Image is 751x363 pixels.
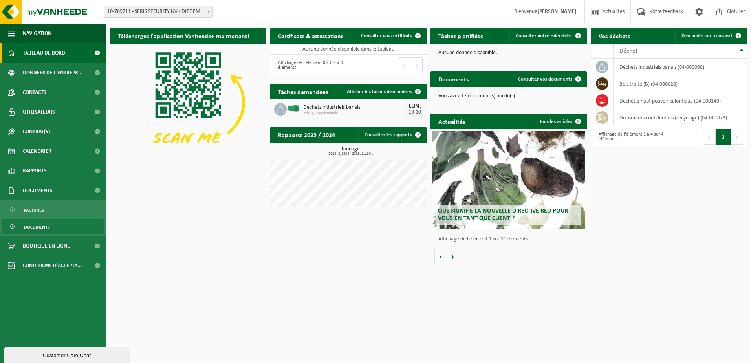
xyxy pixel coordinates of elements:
[23,161,47,181] span: Rapports
[23,122,50,141] span: Contrat(s)
[2,219,104,234] a: Documents
[619,48,637,54] span: Déchet
[703,129,716,145] button: Previous
[675,28,746,44] a: Demander un transport
[23,24,51,43] span: Navigation
[430,114,473,129] h2: Actualités
[347,89,412,94] span: Afficher les tâches demandées
[731,129,743,145] button: Next
[110,28,257,43] h2: Téléchargez l'application Vanheede+ maintenant!
[614,59,747,75] td: déchets industriels banals (04-000008)
[438,50,579,56] p: Aucune donnée disponible.
[434,249,447,264] button: Vorige
[23,236,70,256] span: Boutique en ligne
[274,147,427,156] h3: Tonnage
[358,127,426,143] a: Consulter les rapports
[110,44,266,161] img: Download de VHEPlus App
[2,202,104,217] a: Factures
[407,110,423,115] div: 13-10
[591,28,638,43] h2: Vos déchets
[341,84,426,99] a: Afficher les tâches demandées
[23,82,46,102] span: Contacts
[270,44,427,55] td: Aucune donnée disponible dans le tableau
[509,28,586,44] a: Consulter votre calendrier
[512,71,586,87] a: Consulter vos documents
[23,256,82,275] span: Conditions d'accepta...
[104,6,212,17] span: 10-769711 - SERIS SECURITY NV - DIEGEM
[432,131,585,229] a: Que signifie la nouvelle directive RED pour vous en tant que client ?
[287,105,300,112] img: HK-XC-40-GN-00
[24,220,50,235] span: Documents
[614,109,747,126] td: documents confidentiels (recyclage) (04-001073)
[438,93,579,99] p: Vous avez 17 document(s) non lu(s).
[410,57,423,73] button: Next
[4,346,131,363] iframe: chat widget
[398,57,410,73] button: Previous
[274,152,427,156] span: 2024: 8,180 t - 2025: 2,180 t
[270,127,343,142] h2: Rapports 2025 / 2024
[24,203,44,218] span: Factures
[361,33,412,38] span: Consulter vos certificats
[274,57,344,74] div: Affichage de l'élément 0 à 0 sur 0 éléments
[533,114,586,129] a: Tous les articles
[537,9,577,15] strong: [PERSON_NAME]
[447,249,459,264] button: Volgende
[430,28,491,43] h2: Tâches planifiées
[614,75,747,92] td: bois traité (B) (04-000028)
[716,129,731,145] button: 1
[614,92,747,109] td: déchet à haut pouvoir calorifique (04-000149)
[516,33,572,38] span: Consulter votre calendrier
[438,208,568,222] span: Que signifie la nouvelle directive RED pour vous en tant que client ?
[270,28,351,43] h2: Certificats & attestations
[23,141,51,161] span: Calendrier
[303,111,403,115] span: Echange sur demande
[438,236,583,242] p: Affichage de l'élément 1 sur 10 éléments
[595,128,665,145] div: Affichage de l'élément 1 à 4 sur 4 éléments
[407,103,423,110] div: LUN.
[681,33,733,38] span: Demander un transport
[23,181,53,200] span: Documents
[518,77,572,82] span: Consulter vos documents
[430,71,476,86] h2: Documents
[303,104,403,111] span: Déchets industriels banals
[104,6,213,18] span: 10-769711 - SERIS SECURITY NV - DIEGEM
[355,28,426,44] a: Consulter vos certificats
[23,102,55,122] span: Utilisateurs
[270,84,336,99] h2: Tâches demandées
[23,63,83,82] span: Données de l'entrepr...
[23,43,65,63] span: Tableau de bord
